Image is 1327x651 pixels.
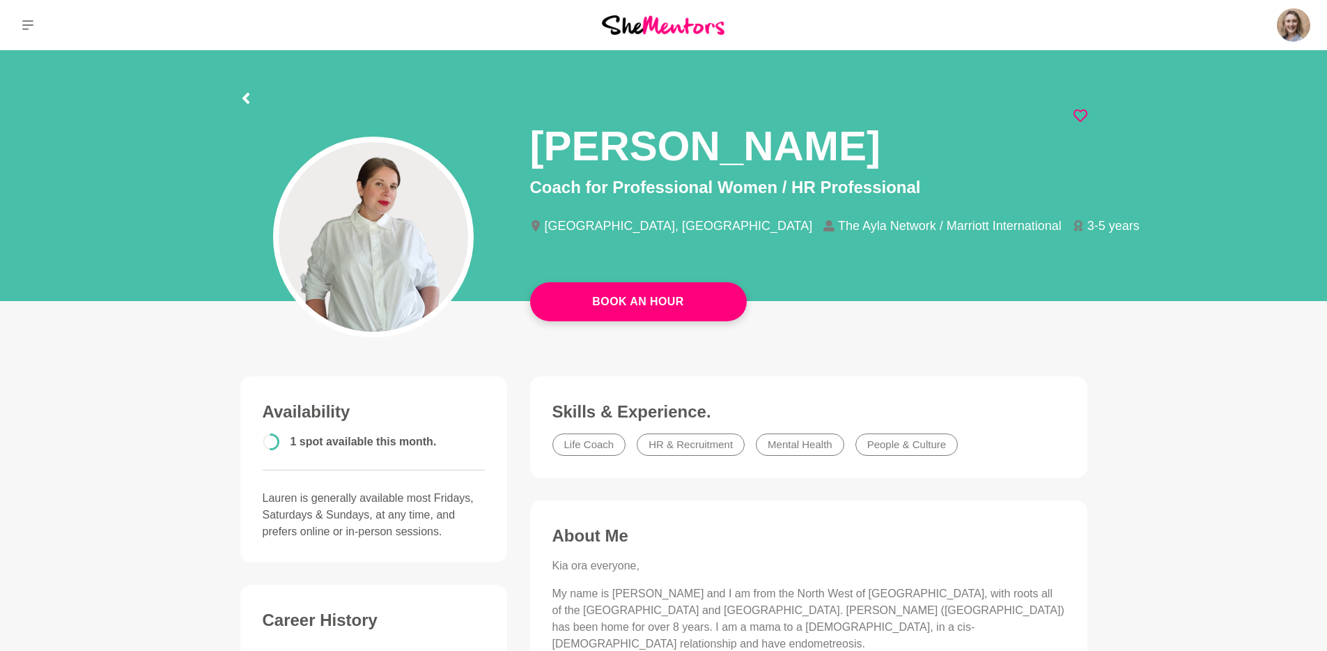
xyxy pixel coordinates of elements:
p: Lauren is generally available most Fridays, Saturdays & Sundays, at any time, and prefers online ... [263,490,486,540]
h3: Skills & Experience. [552,401,1065,422]
li: [GEOGRAPHIC_DATA], [GEOGRAPHIC_DATA] [530,220,824,232]
h3: Career History [263,610,486,631]
span: 1 spot available this month. [290,436,437,447]
img: She Mentors Logo [602,15,724,34]
p: Kia ora everyone, [552,558,1065,574]
p: Coach for Professional Women / HR Professional [530,175,1087,200]
h3: Availability [263,401,486,422]
button: Book An Hour [530,282,747,321]
li: 3-5 years [1073,220,1151,232]
h1: [PERSON_NAME] [530,120,880,172]
img: Victoria Wilson [1277,8,1310,42]
h3: About Me [552,526,1065,546]
li: The Ayla Network / Marriott International [823,220,1073,232]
